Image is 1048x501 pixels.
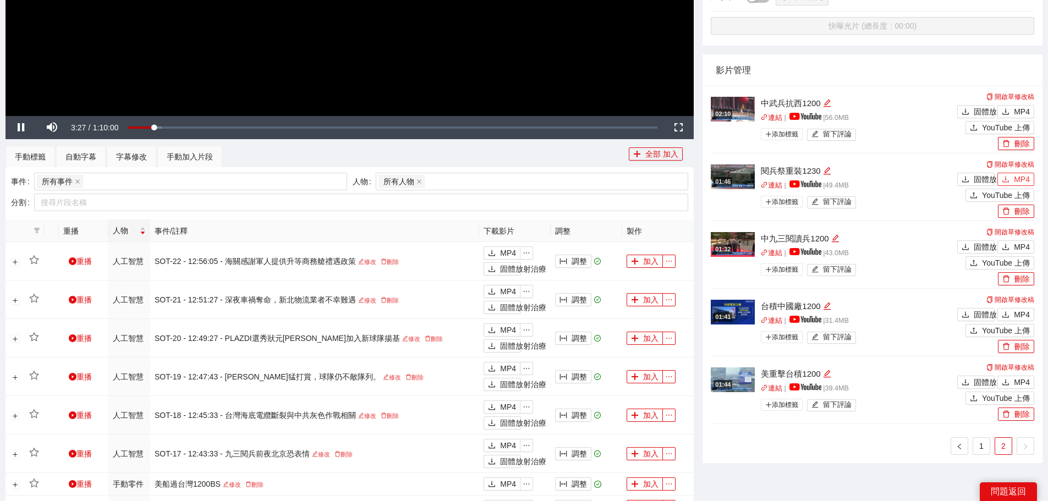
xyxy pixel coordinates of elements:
span: 編輯 [831,234,840,243]
button: 展開行 [11,334,20,343]
span: 刪除 [381,297,387,303]
font: MP4 [500,326,516,334]
font: 加入 [643,480,659,488]
span: 加 [631,296,639,305]
span: 省略 [520,288,533,295]
button: 編輯留下評論 [807,196,856,208]
button: 省略 [662,332,676,345]
span: 刪除 [1002,343,1010,351]
font: 連結 [768,249,782,257]
font: YouTube 上傳 [982,191,1030,200]
span: 省略 [520,326,533,334]
button: 列寬調整 [555,409,591,422]
img: yt_logo_rgb_light.a676ea31.png [789,113,821,120]
font: 修改 [389,374,401,381]
font: 調整 [572,257,587,266]
span: 省略 [663,373,675,381]
span: 關聯 [761,249,768,256]
span: 加 [631,334,639,343]
font: 修改 [364,297,376,304]
span: 加 [631,411,639,420]
button: 下載MP4 [484,285,520,298]
font: 留下評論 [823,198,852,206]
span: 篩選 [31,227,42,234]
span: 編輯 [823,99,831,107]
span: 加 [633,150,641,159]
font: 加入 [643,257,659,266]
span: 複製 [986,364,993,371]
font: MP4 [1014,378,1030,387]
span: 下載 [1002,311,1009,320]
span: 省略 [520,249,533,257]
span: 省略 [663,480,675,488]
font: 連結 [768,384,782,392]
button: 省略 [520,246,533,260]
span: 編輯 [358,297,364,303]
button: 刪除刪除 [998,340,1034,353]
button: 下載MP4 [484,362,520,375]
span: 刪除 [1002,410,1010,419]
span: 下載 [1002,175,1009,184]
a: 關聯連結 [761,317,782,324]
font: 調整 [572,411,587,420]
button: 加加入 [627,370,663,383]
font: MP4 [500,441,516,450]
button: 省略 [662,370,676,383]
font: 重播 [76,257,92,266]
img: 23cc60e3-08ed-4807-b9cb-7a15e3c92ec7.jpg [711,97,755,122]
font: 修改 [364,258,376,265]
button: 展開行 [11,411,20,420]
font: 1 [979,442,984,450]
button: 編輯留下評論 [807,399,856,411]
button: 展開行 [11,373,20,382]
font: 重播 [76,334,92,343]
span: 刪除 [405,374,411,380]
span: 省略 [520,442,533,449]
button: 下載固體放射治療 [957,376,995,389]
span: 加 [631,450,639,459]
span: 列寬 [559,334,567,343]
font: 固體放射治療 [974,175,1020,184]
span: 複製 [986,296,993,303]
img: eb4f5522-209f-4f0c-b748-b9842605fe12.jpg [711,300,755,324]
span: 遊戲圈 [69,411,76,419]
font: 刪除 [411,374,424,381]
span: 省略 [520,365,533,372]
img: yt_logo_rgb_light.a676ea31.png [789,248,821,255]
font: 01:41 [715,313,731,320]
button: 上傳YouTube 上傳 [965,324,1034,337]
button: 下載MP4 [484,439,520,452]
font: 固體放射治療 [974,107,1020,116]
span: 編輯 [223,481,229,487]
span: 列寬 [559,296,567,305]
span: 上傳 [970,394,978,403]
font: 連結 [768,181,782,189]
span: 省略 [663,296,675,304]
button: 加加入 [627,477,663,491]
span: 上傳 [970,124,978,133]
span: 編輯 [823,167,831,175]
li: 上一頁 [951,437,968,455]
font: 重播 [76,411,92,420]
font: 刪除 [387,258,399,265]
span: 下載 [488,342,496,351]
font: 調整 [572,449,587,458]
button: 省略 [520,400,533,414]
font: 刪除 [1014,410,1030,419]
font: 開啟草修改稿 [995,364,1034,371]
li: 1 [973,437,990,455]
span: 上傳 [970,259,978,268]
font: 加入 [643,295,659,304]
span: 列寬 [559,450,567,459]
font: MP4 [500,403,516,411]
font: 固體放射治療 [500,342,546,350]
font: 開啟草修改稿 [995,161,1034,168]
div: Progress Bar [128,126,658,129]
span: 遊戲圈 [69,296,76,304]
button: 展開行 [11,257,20,266]
font: MP4 [500,480,516,488]
button: 加加入 [627,409,663,422]
button: 列寬調整 [555,370,591,383]
button: 省略 [520,285,533,298]
button: 下載MP4 [484,246,520,260]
